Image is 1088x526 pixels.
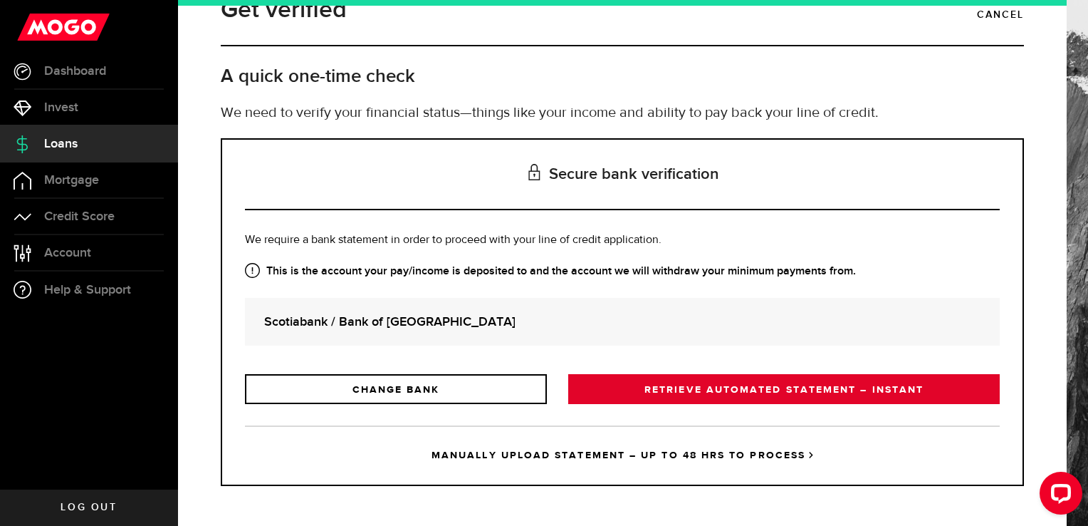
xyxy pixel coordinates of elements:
strong: Scotiabank / Bank of [GEOGRAPHIC_DATA] [264,312,980,331]
h2: A quick one-time check [221,65,1024,88]
a: RETRIEVE AUTOMATED STATEMENT – INSTANT [568,374,1000,404]
span: Log out [61,502,117,512]
strong: This is the account your pay/income is deposited to and the account we will withdraw your minimum... [245,263,1000,280]
span: Help & Support [44,284,131,296]
a: CHANGE BANK [245,374,547,404]
p: We need to verify your financial status—things like your income and ability to pay back your line... [221,103,1024,124]
span: Account [44,247,91,259]
iframe: LiveChat chat widget [1028,466,1088,526]
span: Credit Score [44,210,115,223]
span: Loans [44,138,78,150]
h3: Secure bank verification [245,140,1000,210]
span: We require a bank statement in order to proceed with your line of credit application. [245,234,661,246]
span: Invest [44,101,78,114]
a: Cancel [977,3,1024,27]
span: Mortgage [44,174,99,187]
span: Dashboard [44,65,106,78]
